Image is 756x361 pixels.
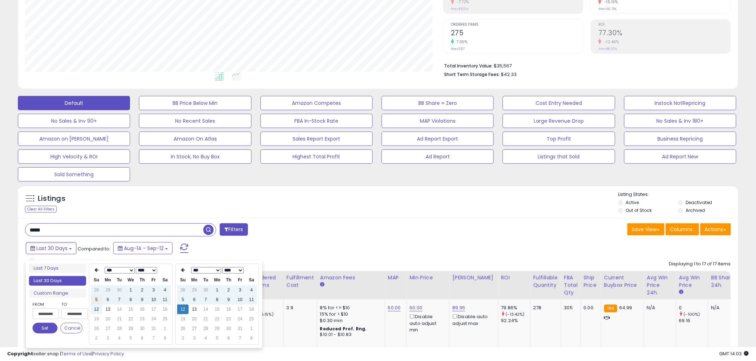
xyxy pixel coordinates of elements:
[212,305,223,314] td: 15
[212,314,223,324] td: 22
[501,71,517,78] span: $42.33
[189,275,200,285] th: Mo
[670,226,693,233] span: Columns
[320,317,379,324] div: $0.30 min
[234,305,246,314] td: 17
[451,23,583,27] span: Ordered Items
[564,274,578,296] div: FBA Total Qty
[136,334,148,343] td: 6
[259,311,274,317] small: (6.15%)
[409,304,422,311] a: 60.00
[159,295,171,305] td: 11
[260,114,373,128] button: FBA In-Stock Rate
[584,274,598,289] div: Ship Price
[114,275,125,285] th: Tu
[647,305,671,311] div: N/A
[18,132,130,146] button: Amazon on [PERSON_NAME]
[602,39,619,45] small: -12.46%
[91,285,102,295] td: 28
[627,223,665,235] button: Save View
[624,132,736,146] button: Business Repricing
[148,295,159,305] td: 10
[234,295,246,305] td: 10
[18,96,130,110] button: Default
[29,289,86,298] li: Custom Range
[234,324,246,334] td: 31
[584,305,596,311] div: 0.00
[260,132,373,146] button: Sales Report Export
[679,305,708,311] div: 0
[78,245,110,252] span: Compared to:
[200,275,212,285] th: Tu
[177,295,189,305] td: 5
[114,305,125,314] td: 14
[320,326,367,332] b: Reduced Prof. Rng.
[287,305,312,311] div: 3.9
[125,334,136,343] td: 5
[125,295,136,305] td: 8
[177,275,189,285] th: Su
[189,334,200,343] td: 3
[624,149,736,164] button: Ad Report New
[223,314,234,324] td: 23
[320,274,382,281] div: Amazon Fees
[679,274,705,289] div: Avg Win Price
[61,301,83,308] label: To
[260,96,373,110] button: Amazon Competes
[7,350,33,357] strong: Copyright
[254,274,280,289] div: Ordered Items
[624,114,736,128] button: No Sales & Inv 180+
[177,324,189,334] td: 26
[159,334,171,343] td: 8
[604,274,641,289] div: Current Buybox Price
[451,7,468,11] small: Prev: $5,124
[503,114,615,128] button: Large Revenue Drop
[679,289,683,295] small: Avg Win Price.
[246,275,257,285] th: Sa
[159,324,171,334] td: 1
[444,63,493,69] b: Total Inventory Value:
[18,149,130,164] button: High Velocity & ROI
[102,324,114,334] td: 27
[91,314,102,324] td: 19
[212,275,223,285] th: We
[246,314,257,324] td: 25
[139,96,251,110] button: BB Price Below Min
[626,207,652,213] label: Out of Stock
[159,314,171,324] td: 25
[33,301,58,308] label: From
[159,285,171,295] td: 4
[501,317,530,324] div: 92.24%
[503,96,615,110] button: Cost Entry Needed
[136,275,148,285] th: Th
[619,304,632,311] span: 64.99
[234,285,246,295] td: 3
[501,305,530,311] div: 79.86%
[18,114,130,128] button: No Sales & Inv 90+
[200,334,212,343] td: 4
[102,275,114,285] th: Mo
[444,61,726,70] li: $35,567
[91,324,102,334] td: 26
[102,285,114,295] td: 29
[666,223,699,235] button: Columns
[679,317,708,324] div: 69.16
[223,285,234,295] td: 2
[382,96,494,110] button: BB Share = Zero
[200,314,212,324] td: 21
[686,207,705,213] label: Archived
[626,199,639,205] label: Active
[125,275,136,285] th: We
[618,191,738,198] p: Listing States:
[684,311,700,317] small: (-100%)
[200,305,212,314] td: 14
[451,47,464,51] small: Prev: 257
[91,305,102,314] td: 12
[409,313,444,333] div: Disable auto adjust min
[246,285,257,295] td: 4
[177,305,189,314] td: 12
[177,285,189,295] td: 28
[102,305,114,314] td: 13
[114,324,125,334] td: 28
[114,295,125,305] td: 7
